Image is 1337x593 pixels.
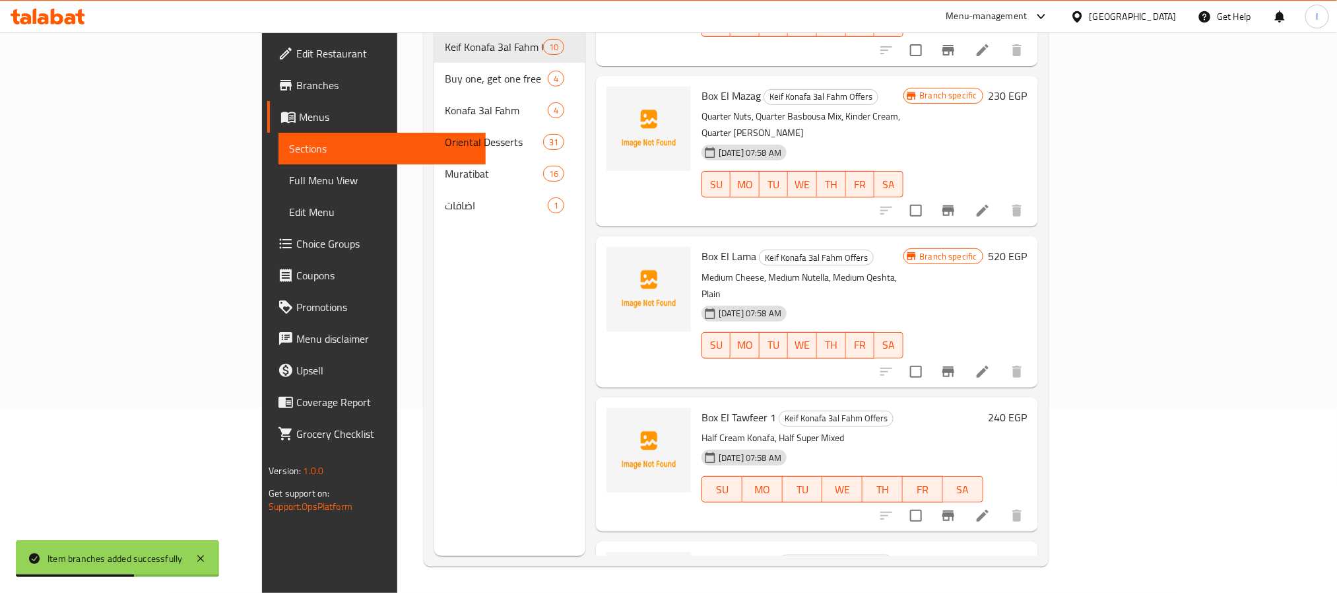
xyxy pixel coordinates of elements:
[434,31,585,63] div: Keif Konafa 3al Fahm Offers10
[779,411,893,426] span: Keif Konafa 3al Fahm Offers
[932,500,964,532] button: Branch-specific-item
[880,335,898,355] span: SA
[975,203,991,219] a: Edit menu item
[846,332,875,359] button: FR
[445,197,547,213] span: اضافات
[296,394,474,410] span: Coverage Report
[946,9,1027,24] div: Menu-management
[915,250,983,263] span: Branch specific
[1001,500,1033,532] button: delete
[701,430,983,446] p: Half Cream Konafa, Half Super Mixed
[701,269,903,302] p: Medium Cheese, Medium Nutella, Medium Qeshta, Plain
[299,109,474,125] span: Menus
[822,175,841,194] span: TH
[267,291,485,323] a: Promotions
[736,175,754,194] span: MO
[304,462,324,479] span: 1.0.0
[289,204,474,220] span: Edit Menu
[793,335,812,355] span: WE
[296,299,474,315] span: Promotions
[707,335,725,355] span: SU
[948,480,978,499] span: SA
[548,102,564,118] div: items
[793,175,812,194] span: WE
[765,175,783,194] span: TU
[296,363,474,378] span: Upsell
[267,386,485,418] a: Coverage Report
[817,332,846,359] button: TH
[267,260,485,291] a: Coupons
[701,407,776,427] span: Box El Tawfeer 1
[269,498,352,515] a: Support.OpsPlatform
[908,480,938,499] span: FR
[48,551,182,566] div: Item branches added successfully
[544,168,564,180] span: 16
[760,171,789,197] button: TU
[903,476,943,503] button: FR
[267,101,485,133] a: Menus
[846,171,875,197] button: FR
[267,69,485,101] a: Branches
[731,171,760,197] button: MO
[267,323,485,355] a: Menu disclaimer
[851,175,870,194] span: FR
[759,250,874,265] div: Keif Konafa 3al Fahm Offers
[289,141,474,157] span: Sections
[713,307,787,320] span: [DATE] 07:58 AM
[828,480,857,499] span: WE
[267,418,485,450] a: Grocery Checklist
[822,476,863,503] button: WE
[1316,9,1318,24] span: I
[868,480,897,499] span: TH
[701,171,731,197] button: SU
[296,331,474,347] span: Menu disclaimer
[902,36,930,64] span: Select to update
[701,476,742,503] button: SU
[434,126,585,158] div: Oriental Desserts31
[296,236,474,252] span: Choice Groups
[269,462,301,479] span: Version:
[788,480,818,499] span: TU
[543,39,564,55] div: items
[822,335,841,355] span: TH
[975,508,991,524] a: Edit menu item
[445,166,542,182] div: Muratibat
[915,89,983,102] span: Branch specific
[445,134,542,150] span: Oriental Desserts
[296,267,474,283] span: Coupons
[434,190,585,221] div: اضافات1
[975,42,991,58] a: Edit menu item
[701,108,903,141] p: Quarter Nuts, Quarter Basbousa Mix, Kinder Cream, Quarter [PERSON_NAME]
[296,426,474,442] span: Grocery Checklist
[880,175,898,194] span: SA
[434,63,585,94] div: Buy one, get one free4
[760,250,873,265] span: Keif Konafa 3al Fahm Offers
[932,34,964,66] button: Branch-specific-item
[269,485,329,502] span: Get support on:
[874,171,903,197] button: SA
[736,335,754,355] span: MO
[779,555,894,571] div: Keif Konafa 3al Fahm Offers
[713,147,787,159] span: [DATE] 07:58 AM
[445,39,542,55] div: Keif Konafa 3al Fahm Offers
[932,195,964,227] button: Branch-specific-item
[606,408,691,493] img: Box El Tawfeer 1
[701,332,731,359] button: SU
[902,197,930,225] span: Select to update
[548,199,564,212] span: 1
[267,355,485,386] a: Upsell
[548,73,564,85] span: 4
[1090,9,1177,24] div: [GEOGRAPHIC_DATA]
[788,332,817,359] button: WE
[1001,34,1033,66] button: delete
[548,197,564,213] div: items
[765,335,783,355] span: TU
[278,196,485,228] a: Edit Menu
[707,480,737,499] span: SU
[989,87,1027,105] h6: 230 EGP
[779,555,893,571] span: Keif Konafa 3al Fahm Offers
[874,332,903,359] button: SA
[748,480,777,499] span: MO
[989,247,1027,265] h6: 520 EGP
